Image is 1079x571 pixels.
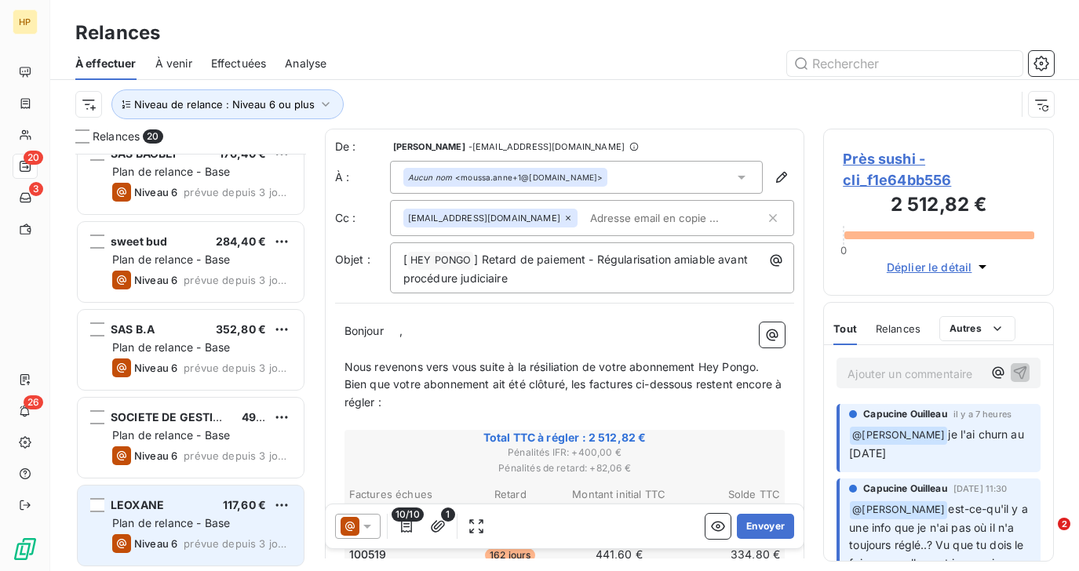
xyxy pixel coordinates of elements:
[349,547,387,562] span: 100519
[75,19,160,47] h3: Relances
[242,410,292,424] span: 496,80 €
[223,498,266,511] span: 117,60 €
[408,252,473,270] span: HEY PONGO
[13,9,38,35] div: HP
[134,98,315,111] span: Niveau de relance : Niveau 6 ou plus
[468,142,625,151] span: - [EMAIL_ADDRESS][DOMAIN_NAME]
[344,377,786,409] span: Bien que votre abonnement ait été clôturé, les factures ci-dessous restent encore à régler :
[849,427,1027,460] span: je l'ai churn au [DATE]
[112,340,230,354] span: Plan de relance - Base
[850,427,947,445] span: @ [PERSON_NAME]
[403,253,407,266] span: [
[403,253,751,285] span: ] Retard de paiement - Régularisation amiable avant procédure judiciaire
[111,322,155,336] span: SAS B.A
[1058,518,1070,530] span: 2
[112,253,230,266] span: Plan de relance - Base
[134,274,177,286] span: Niveau 6
[787,51,1022,76] input: Rechercher
[347,461,783,475] span: Pénalités de retard : + 82,06 €
[184,186,291,198] span: prévue depuis 3 jours
[335,253,370,266] span: Objet :
[75,154,306,571] div: grid
[674,486,781,503] th: Solde TTC
[344,324,384,337] span: Bonjour
[111,89,344,119] button: Niveau de relance : Niveau 6 ou plus
[111,235,167,248] span: sweet bud
[344,360,760,373] span: Nous revenons vers vous suite à la résiliation de votre abonnement Hey Pongo.
[863,482,947,496] span: Capucine Ouilleau
[953,484,1008,493] span: [DATE] 11:30
[348,486,455,503] th: Factures échues
[882,258,996,276] button: Déplier le détail
[134,186,177,198] span: Niveau 6
[953,409,1012,419] span: il y a 7 heures
[24,151,43,165] span: 20
[393,142,465,151] span: [PERSON_NAME]
[1026,518,1063,555] iframe: Intercom live chat
[335,210,390,226] label: Cc :
[863,407,947,421] span: Capucine Ouilleau
[112,516,230,529] span: Plan de relance - Base
[335,169,390,185] label: À :
[111,498,164,511] span: LEOXANE
[408,172,452,183] em: Aucun nom
[335,139,390,155] span: De :
[584,206,765,230] input: Adresse email en copie ...
[347,446,783,460] span: Pénalités IFR : + 400,00 €
[566,486,673,503] th: Montant initial TTC
[184,274,291,286] span: prévue depuis 3 jours
[13,536,38,562] img: Logo LeanPay
[850,501,947,519] span: @ [PERSON_NAME]
[112,428,230,442] span: Plan de relance - Base
[408,213,560,223] span: [EMAIL_ADDRESS][DOMAIN_NAME]
[143,129,162,144] span: 20
[134,537,177,550] span: Niveau 6
[112,165,230,178] span: Plan de relance - Base
[485,548,535,562] span: 162 jours
[216,322,266,336] span: 352,80 €
[347,430,783,446] span: Total TTC à régler : 2 512,82 €
[457,486,563,503] th: Retard
[216,235,266,248] span: 284,40 €
[876,322,920,335] span: Relances
[155,56,192,71] span: À venir
[134,362,177,374] span: Niveau 6
[93,129,140,144] span: Relances
[840,244,847,256] span: 0
[939,316,1015,341] button: Autres
[399,324,403,337] span: ,
[843,191,1034,222] h3: 2 512,82 €
[184,449,291,462] span: prévue depuis 3 jours
[29,182,43,196] span: 3
[184,362,291,374] span: prévue depuis 3 jours
[441,507,455,522] span: 1
[211,56,267,71] span: Effectuées
[392,507,424,522] span: 10/10
[674,546,781,563] td: 334,80 €
[833,322,857,335] span: Tout
[566,546,673,563] td: 441,60 €
[843,148,1034,191] span: Près sushi - cli_f1e64bb556
[887,259,972,275] span: Déplier le détail
[408,172,603,183] div: <moussa.anne+1@[DOMAIN_NAME]>
[111,410,356,424] span: SOCIETE DE GESTION DE L'HOTEL GAILLARD
[184,537,291,550] span: prévue depuis 3 jours
[24,395,43,409] span: 26
[75,56,137,71] span: À effectuer
[737,514,794,539] button: Envoyer
[134,449,177,462] span: Niveau 6
[285,56,326,71] span: Analyse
